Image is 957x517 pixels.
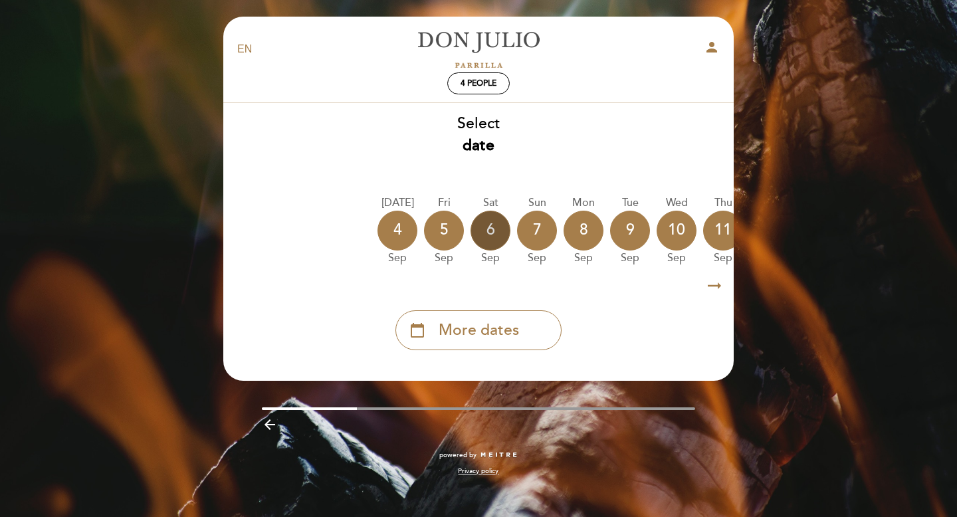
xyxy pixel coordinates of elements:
[564,195,603,211] div: Mon
[471,195,510,211] div: Sat
[439,451,477,460] span: powered by
[262,417,278,433] i: arrow_backward
[480,452,518,459] img: MEITRE
[424,195,464,211] div: Fri
[564,251,603,266] div: Sep
[610,251,650,266] div: Sep
[395,31,562,68] a: [PERSON_NAME]
[657,195,696,211] div: Wed
[463,136,494,155] b: date
[517,251,557,266] div: Sep
[610,195,650,211] div: Tue
[657,211,696,251] div: 10
[377,195,417,211] div: [DATE]
[223,113,734,157] div: Select
[439,451,518,460] a: powered by
[703,195,743,211] div: Thu
[424,211,464,251] div: 5
[703,251,743,266] div: Sep
[517,211,557,251] div: 7
[704,39,720,60] button: person
[458,466,498,476] a: Privacy policy
[439,320,519,342] span: More dates
[424,251,464,266] div: Sep
[517,195,557,211] div: Sun
[610,211,650,251] div: 9
[409,319,425,342] i: calendar_today
[461,78,496,88] span: 4 people
[657,251,696,266] div: Sep
[704,272,724,300] i: arrow_right_alt
[564,211,603,251] div: 8
[377,211,417,251] div: 4
[471,211,510,251] div: 6
[704,39,720,55] i: person
[471,251,510,266] div: Sep
[377,251,417,266] div: Sep
[703,211,743,251] div: 11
